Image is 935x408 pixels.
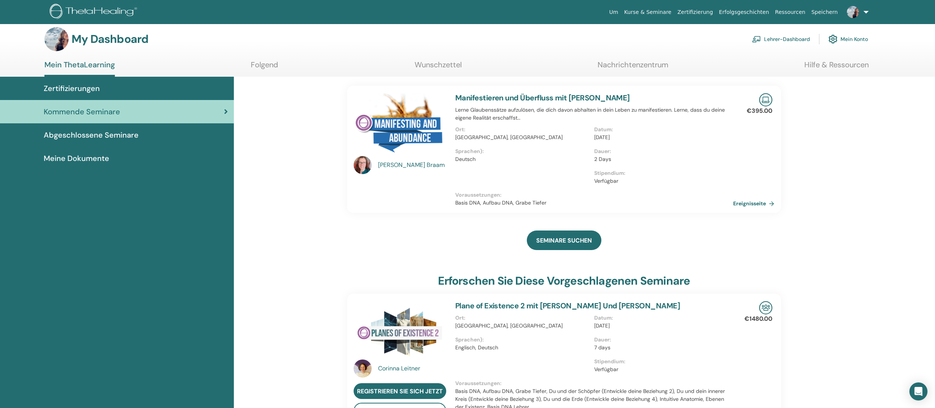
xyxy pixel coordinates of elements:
[455,106,733,122] p: Lerne Glaubenssätze aufzulösen, die dich davon abhalten in dein Leben zu manifestieren. Lerne, da...
[594,366,729,373] p: Verfügbar
[752,36,761,42] img: chalkboard-teacher.svg
[808,5,841,19] a: Speichern
[594,126,729,133] p: Datum :
[455,93,630,103] a: Manifestieren und Überfluss mit [PERSON_NAME]
[455,301,680,311] a: Plane of Existence 2 mit [PERSON_NAME] Und [PERSON_NAME]
[594,133,729,141] p: [DATE]
[744,314,772,323] p: €1480.00
[354,359,372,378] img: default.jpg
[759,301,772,314] img: In-Person Seminar
[455,126,590,133] p: Ort :
[455,133,590,141] p: [GEOGRAPHIC_DATA], [GEOGRAPHIC_DATA]
[594,322,729,330] p: [DATE]
[752,31,810,47] a: Lehrer-Dashboard
[594,314,729,322] p: Datum :
[251,60,278,75] a: Folgend
[804,60,869,75] a: Hilfe & Ressourcen
[378,161,448,170] a: [PERSON_NAME] Braam
[716,5,772,19] a: Erfolgsgeschichten
[438,274,690,288] h3: Erforschen Sie diese vorgeschlagenen Seminare
[455,191,733,199] p: Voraussetzungen :
[354,156,372,174] img: default.jpg
[747,106,772,115] p: €395.00
[455,155,590,163] p: Deutsch
[455,314,590,322] p: Ort :
[621,5,674,19] a: Kurse & Seminare
[455,336,590,344] p: Sprachen) :
[594,169,729,177] p: Stipendium :
[527,231,601,250] a: SEMINARE SUCHEN
[594,358,729,366] p: Stipendium :
[606,5,621,19] a: Um
[772,5,808,19] a: Ressourcen
[44,153,109,164] span: Meine Dokumente
[828,31,868,47] a: Mein Konto
[44,27,69,51] img: default.jpg
[598,60,668,75] a: Nachrichtenzentrum
[44,60,115,77] a: Mein ThetaLearning
[594,147,729,155] p: Dauer :
[455,199,733,207] p: Basis DNA, Aufbau DNA, Grabe Tiefer
[455,322,590,330] p: [GEOGRAPHIC_DATA], [GEOGRAPHIC_DATA]
[44,83,100,94] span: Zertifizierungen
[378,364,448,373] a: Corinna Leitner
[594,155,729,163] p: 2 Days
[455,379,733,387] p: Voraussetzungen :
[455,147,590,155] p: Sprachen) :
[354,383,446,399] a: Registrieren Sie sich jetzt
[674,5,716,19] a: Zertifizierung
[455,344,590,352] p: Englisch, Deutsch
[357,387,443,395] span: Registrieren Sie sich jetzt
[44,106,120,117] span: Kommende Seminare
[733,198,777,209] a: Ereignisseite
[594,336,729,344] p: Dauer :
[72,32,148,46] h3: My Dashboard
[594,344,729,352] p: 7 days
[354,93,446,158] img: Manifestieren und Überfluss
[536,237,592,244] span: SEMINARE SUCHEN
[50,4,140,21] img: logo.png
[847,6,859,18] img: default.jpg
[828,33,837,46] img: cog.svg
[594,177,729,185] p: Verfügbar
[909,382,927,400] div: Open Intercom Messenger
[415,60,462,75] a: Wunschzettel
[759,93,772,106] img: Live Online Seminar
[354,301,446,362] img: Plane of Existence 2
[44,129,139,141] span: Abgeschlossene Seminare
